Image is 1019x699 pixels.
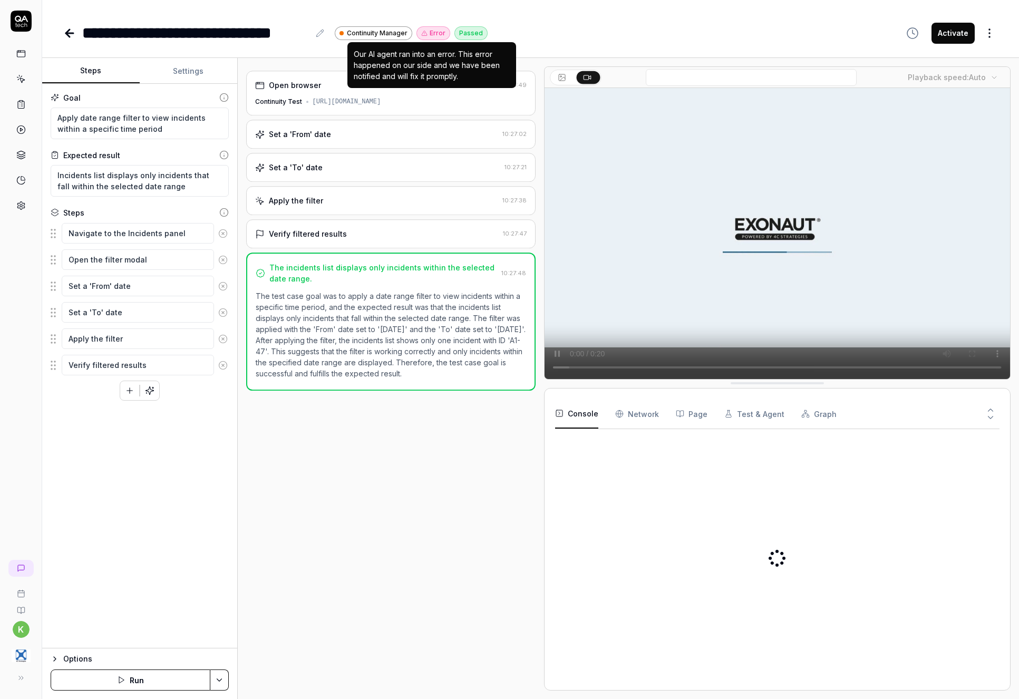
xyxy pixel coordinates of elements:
[615,399,659,429] button: Network
[214,302,232,323] button: Remove step
[555,399,598,429] button: Console
[51,669,210,691] button: Run
[51,275,229,297] div: Suggestions
[63,207,84,218] div: Steps
[13,621,30,638] button: k
[51,328,229,350] div: Suggestions
[214,249,232,270] button: Remove step
[676,399,707,429] button: Page
[416,26,450,40] button: Error
[8,560,34,577] a: New conversation
[214,223,232,244] button: Remove step
[502,197,527,205] time: 10:27:38
[4,598,37,615] a: Documentation
[454,26,488,40] div: Passed
[724,399,784,429] button: Test & Agent
[908,72,986,83] div: Playback speed:
[354,48,510,82] div: Our AI agent ran into an error. This error happened on our side and we have been notified and wil...
[502,131,527,138] time: 10:27:02
[255,97,302,106] div: Continuity Test
[269,80,321,91] div: Open browser
[335,26,412,40] a: Continuity Manager
[269,228,347,239] div: Verify filtered results
[42,59,140,84] button: Steps
[269,262,497,284] div: The incidents list displays only incidents within the selected date range.
[51,222,229,245] div: Suggestions
[63,150,120,161] div: Expected result
[501,82,527,89] time: 10:26:49
[256,290,526,379] p: The test case goal was to apply a date range filter to view incidents within a specific time peri...
[51,249,229,271] div: Suggestions
[12,646,31,665] img: 4C Strategies Logo
[4,581,37,598] a: Book a call with us
[801,399,837,429] button: Graph
[51,354,229,376] div: Suggestions
[51,653,229,665] button: Options
[900,23,925,44] button: View version history
[214,328,232,349] button: Remove step
[63,653,229,665] div: Options
[63,92,81,103] div: Goal
[269,195,323,206] div: Apply the filter
[503,230,527,238] time: 10:27:47
[501,269,526,277] time: 10:27:48
[269,162,323,173] div: Set a 'To' date
[931,23,975,44] button: Activate
[347,28,407,38] span: Continuity Manager
[214,276,232,297] button: Remove step
[214,355,232,376] button: Remove step
[140,59,237,84] button: Settings
[313,97,381,106] div: [URL][DOMAIN_NAME]
[504,164,527,171] time: 10:27:21
[51,302,229,324] div: Suggestions
[269,129,331,140] div: Set a 'From' date
[4,638,37,667] button: 4C Strategies Logo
